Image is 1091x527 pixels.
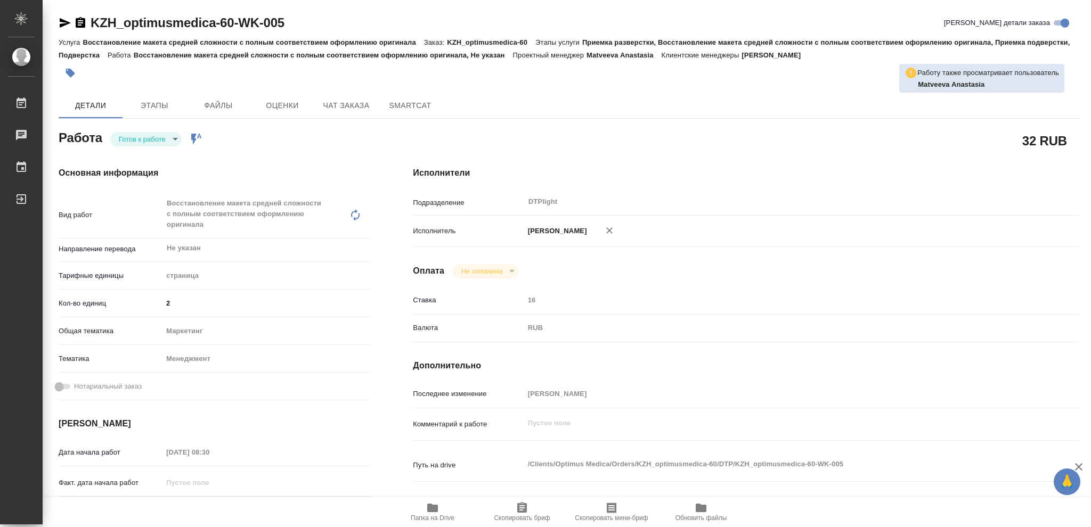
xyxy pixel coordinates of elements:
p: Комментарий к работе [413,419,524,430]
a: KZH_optimusmedica-60-WK-005 [91,15,284,30]
b: Matveeva Anastasia [918,80,984,88]
p: Ставка [413,295,524,306]
span: Оценки [257,99,308,112]
h4: Исполнители [413,167,1079,179]
button: Удалить исполнителя [598,219,621,242]
button: Добавить тэг [59,61,82,85]
input: Пустое поле [162,475,256,490]
p: Исполнитель [413,226,524,236]
p: Подразделение [413,197,524,208]
button: 🙏 [1054,468,1080,495]
input: ✎ Введи что-нибудь [162,295,370,311]
h4: Дополнительно [413,359,1079,372]
input: Пустое поле [524,292,1024,308]
span: Нотариальный заказ [74,381,142,392]
p: Вид работ [59,210,162,220]
button: Не оплачена [458,267,506,276]
span: Этапы [129,99,180,112]
p: Путь на drive [413,460,524,471]
h4: [PERSON_NAME] [59,417,370,430]
button: Папка на Drive [388,497,477,527]
span: Чат заказа [321,99,372,112]
p: KZH_optimusmedica-60 [447,38,535,46]
p: Общая тематика [59,326,162,336]
span: 🙏 [1058,471,1076,493]
span: SmartCat [385,99,436,112]
p: Работу также просматривает пользователь [917,68,1059,78]
div: Готов к работе [453,264,518,278]
p: Тематика [59,353,162,364]
p: Проектный менеджер [513,51,587,59]
p: Кол-во единиц [59,298,162,309]
button: Скопировать бриф [477,497,567,527]
p: Услуга [59,38,83,46]
h2: 32 RUB [1022,131,1067,150]
p: Клиентские менеджеры [662,51,742,59]
span: Скопировать бриф [494,514,550,522]
span: Детали [65,99,116,112]
div: Готов к работе [110,132,182,146]
p: Направление перевода [59,244,162,254]
p: Восстановление макета средней сложности с полным соответствием оформлению оригинала, Не указан [134,51,513,59]
span: Скопировать мини-бриф [575,514,648,522]
p: [PERSON_NAME] [742,51,809,59]
span: Файлы [193,99,244,112]
p: Этапы услуги [535,38,582,46]
button: Скопировать мини-бриф [567,497,656,527]
p: Тарифные единицы [59,270,162,281]
p: Matveeva Anastasia [587,51,662,59]
span: [PERSON_NAME] детали заказа [944,18,1050,28]
h2: Работа [59,127,102,146]
h4: Оплата [413,265,444,277]
div: Менеджмент [162,350,370,368]
h4: Основная информация [59,167,370,179]
button: Готов к работе [116,135,169,144]
p: Валюта [413,323,524,333]
span: Обновить файлы [675,514,727,522]
button: Обновить файлы [656,497,746,527]
div: RUB [524,319,1024,337]
textarea: /Clients/Optimus Medica/Orders/KZH_optimusmedica-60/DTP/KZH_optimusmedica-60-WK-005 [524,455,1024,473]
input: Пустое поле [524,386,1024,401]
p: [PERSON_NAME] [524,226,587,236]
span: Папка на Drive [411,514,454,522]
p: Факт. дата начала работ [59,477,162,488]
input: Пустое поле [162,444,256,460]
div: Маркетинг [162,322,370,340]
p: Заказ: [424,38,447,46]
p: Работа [108,51,134,59]
p: Matveeva Anastasia [918,79,1059,90]
p: Последнее изменение [413,389,524,399]
button: Скопировать ссылку для ЯМессенджера [59,17,71,29]
div: страница [162,267,370,285]
p: Восстановление макета средней сложности с полным соответствием оформлению оригинала [83,38,424,46]
button: Скопировать ссылку [74,17,87,29]
p: Дата начала работ [59,447,162,458]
